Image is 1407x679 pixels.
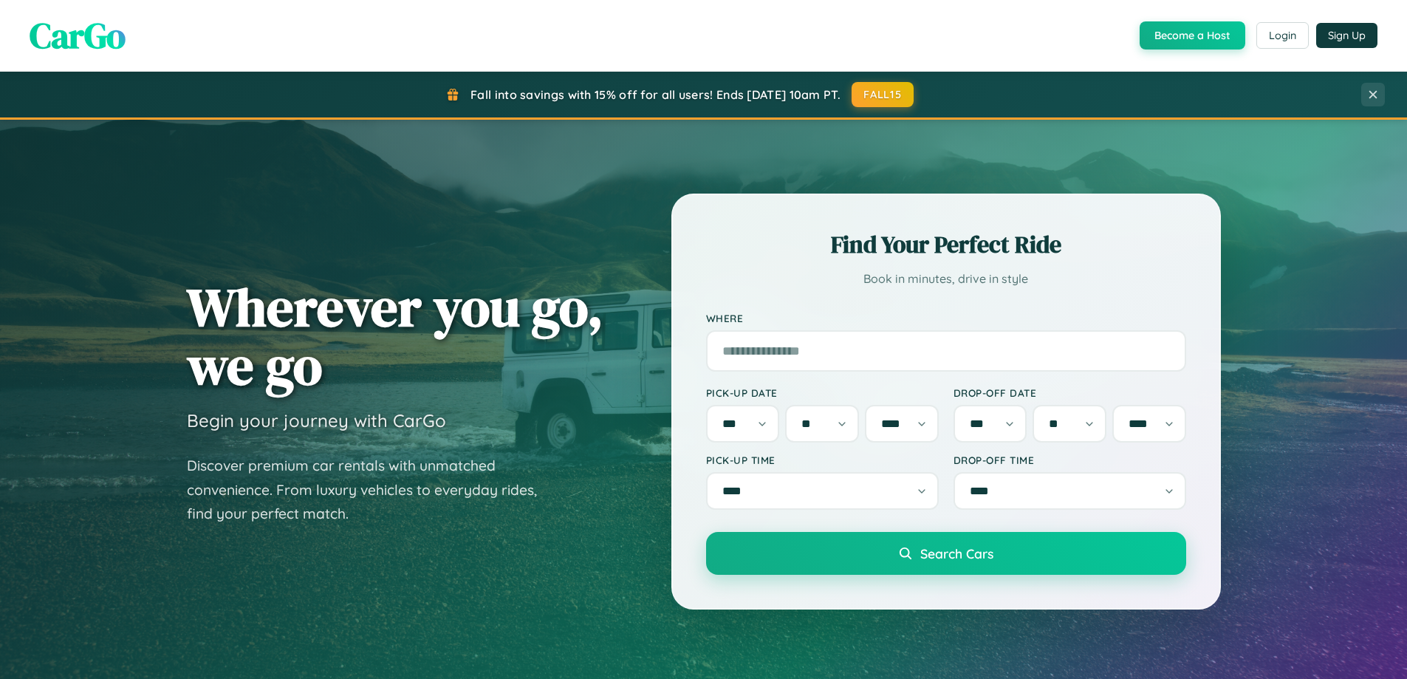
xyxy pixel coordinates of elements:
label: Drop-off Date [954,386,1186,399]
span: Search Cars [920,545,993,562]
label: Pick-up Date [706,386,939,399]
label: Where [706,312,1186,324]
label: Drop-off Time [954,454,1186,466]
p: Book in minutes, drive in style [706,268,1186,290]
button: FALL15 [852,82,914,107]
button: Sign Up [1316,23,1377,48]
h3: Begin your journey with CarGo [187,409,446,431]
button: Become a Host [1140,21,1245,50]
span: CarGo [30,11,126,60]
p: Discover premium car rentals with unmatched convenience. From luxury vehicles to everyday rides, ... [187,454,556,526]
button: Search Cars [706,532,1186,575]
button: Login [1256,22,1309,49]
span: Fall into savings with 15% off for all users! Ends [DATE] 10am PT. [470,87,841,102]
label: Pick-up Time [706,454,939,466]
h1: Wherever you go, we go [187,278,603,395]
h2: Find Your Perfect Ride [706,228,1186,261]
